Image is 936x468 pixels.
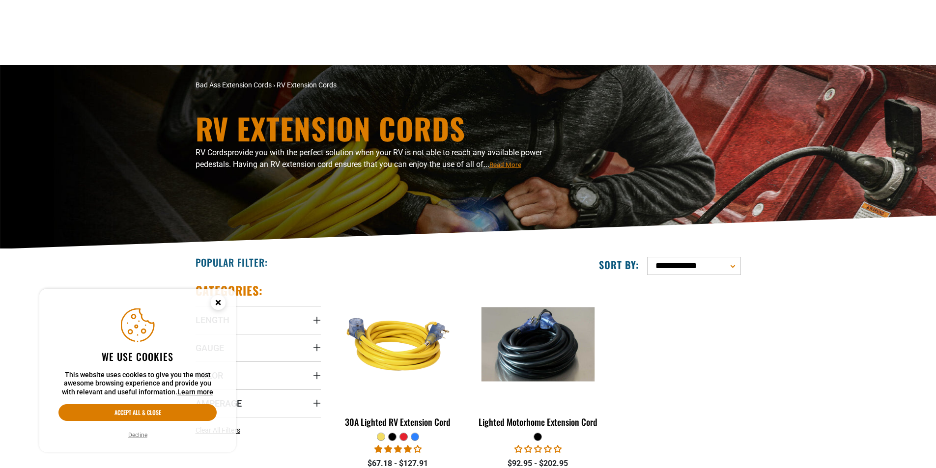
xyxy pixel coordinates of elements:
[336,417,461,426] div: 30A Lighted RV Extension Cord
[58,350,217,363] h2: We use cookies
[196,361,321,389] summary: Color
[475,283,600,432] a: black Lighted Motorhome Extension Cord
[336,288,460,401] img: yellow
[196,256,268,269] h2: Popular Filter:
[489,161,521,168] span: Read More
[196,306,321,333] summary: Length
[196,147,554,170] p: RV Cords
[196,148,542,169] span: provide you with the perfect solution when your RV is not able to reach any available power pedes...
[196,389,321,417] summary: Amperage
[476,307,600,382] img: black
[273,81,275,89] span: ›
[196,80,554,90] nav: breadcrumbs
[336,283,461,432] a: yellow 30A Lighted RV Extension Cord
[58,371,217,397] p: This website uses cookies to give you the most awesome browsing experience and provide you with r...
[599,258,639,271] label: Sort by:
[196,81,272,89] a: Bad Ass Extension Cords
[39,289,236,453] aside: Cookie Consent
[196,113,554,143] h1: RV Extension Cords
[475,417,600,426] div: Lighted Motorhome Extension Cord
[374,444,422,454] span: 4.11 stars
[58,404,217,421] button: Accept all & close
[514,444,562,454] span: 0.00 stars
[125,430,150,440] button: Decline
[277,81,337,89] span: RV Extension Cords
[196,334,321,361] summary: Gauge
[196,283,263,298] h2: Categories:
[177,388,213,396] a: Learn more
